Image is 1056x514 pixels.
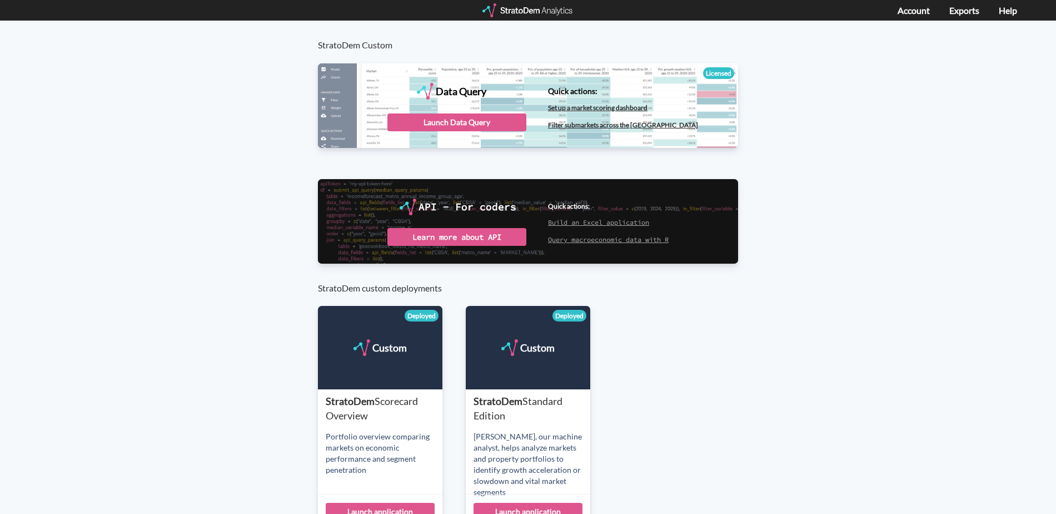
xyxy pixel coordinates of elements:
[552,310,586,322] div: Deployed
[436,83,486,100] div: Data Query
[520,339,555,356] div: Custom
[703,67,734,79] div: Licensed
[474,394,590,423] div: StratoDem
[548,218,649,226] a: Build an Excel application
[548,87,698,95] h4: Quick actions:
[419,199,516,215] div: API - For coders
[318,21,750,50] h3: StratoDem Custom
[474,395,562,422] span: Standard Edition
[949,5,979,16] a: Exports
[387,228,526,246] div: Learn more about API
[326,431,442,476] div: Portfolio overview comparing markets on economic performance and segment penetration
[326,395,418,422] span: Scorecard Overview
[474,431,590,498] div: [PERSON_NAME], our machine analyst, helps analyze markets and property portfolios to identify gro...
[999,5,1017,16] a: Help
[548,235,669,244] a: Query macroeconomic data with R
[548,103,647,112] a: Set up a market scoring dashboard
[898,5,930,16] a: Account
[326,394,442,423] div: StratoDem
[318,264,750,293] h3: StratoDem custom deployments
[372,339,407,356] div: Custom
[405,310,439,322] div: Deployed
[548,121,698,129] a: Filter submarkets across the [GEOGRAPHIC_DATA]
[548,202,669,210] h4: Quick actions:
[387,113,526,131] div: Launch Data Query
